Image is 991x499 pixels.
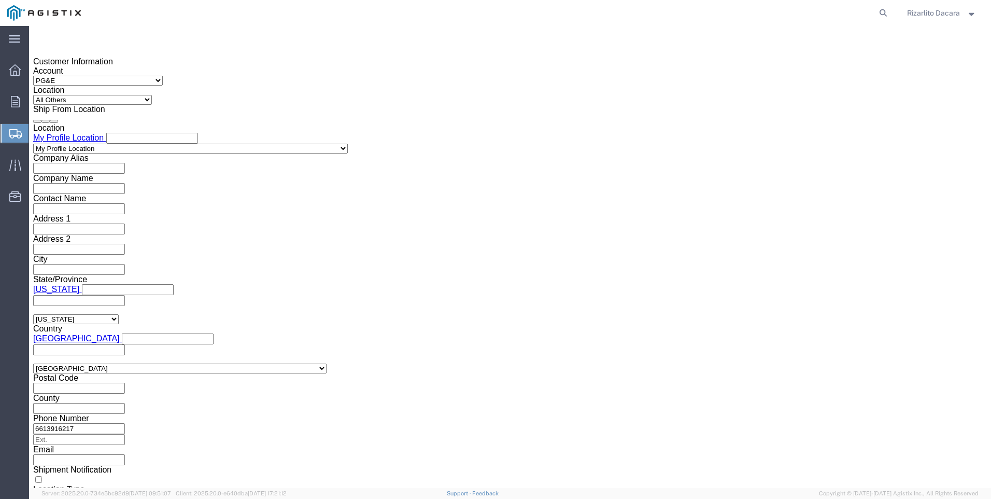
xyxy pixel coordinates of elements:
[447,490,473,496] a: Support
[819,489,979,498] span: Copyright © [DATE]-[DATE] Agistix Inc., All Rights Reserved
[907,7,977,19] button: Rizarlito Dacara
[129,490,171,496] span: [DATE] 09:51:07
[472,490,499,496] a: Feedback
[41,490,171,496] span: Server: 2025.20.0-734e5bc92d9
[248,490,287,496] span: [DATE] 17:21:12
[907,7,960,19] span: Rizarlito Dacara
[176,490,287,496] span: Client: 2025.20.0-e640dba
[29,26,991,488] iframe: FS Legacy Container
[7,5,81,21] img: logo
